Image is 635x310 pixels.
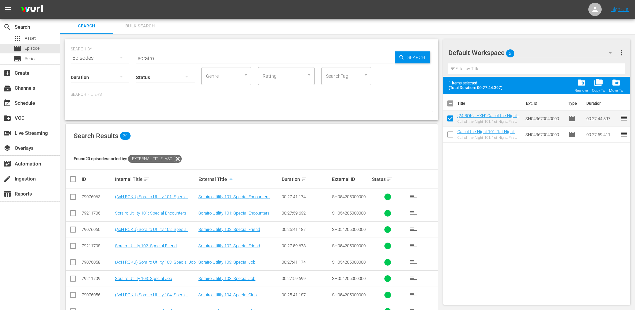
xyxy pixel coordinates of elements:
[25,55,37,62] span: Series
[82,194,113,199] div: 79076063
[332,243,366,248] span: SH054205000000
[128,155,174,163] span: External Title: asc
[582,94,622,113] th: Duration
[332,276,366,281] span: SH054205000000
[144,176,150,182] span: sort
[564,94,582,113] th: Type
[115,243,177,248] a: Sorairo Utility 102: Special Friend
[409,275,417,283] span: playlist_add
[405,205,421,221] button: playlist_add
[584,126,620,142] td: 00:27:59.411
[3,190,11,198] span: Reports
[577,78,586,87] span: folder_delete
[228,176,234,182] span: keyboard_arrow_up
[301,176,307,182] span: sort
[332,227,366,232] span: SH054205000000
[457,94,522,113] th: Title
[198,227,260,232] a: Sorairo Utility 102: Special Friend
[620,130,628,138] span: reorder
[3,160,11,168] span: movie_filter
[13,34,21,42] span: Asset
[592,88,605,93] div: Copy To
[64,22,109,30] span: Search
[115,260,196,265] a: (AxH ROKU) Sorairo Utility 103: Special Job
[3,175,11,183] span: create
[198,276,255,281] a: Sorairo Utility 103: Special Job
[609,88,623,93] div: Move To
[3,69,11,77] span: Create
[3,114,11,122] span: VOD
[387,176,393,182] span: sort
[282,175,330,183] div: Duration
[117,22,163,30] span: Bulk Search
[198,211,270,216] a: Sorairo Utility 101: Special Encounters
[405,189,421,205] button: playlist_add
[523,126,565,142] td: SH043670040000
[115,211,186,216] a: Sorairo Utility 101: Special Encounters
[457,113,520,123] a: (24 ROKU AXH) Call of the Night 101: 1st Night: First Flight
[409,258,417,266] span: playlist_add
[282,292,330,297] div: 00:25:41.187
[594,78,603,87] span: folder_copy
[115,276,172,281] a: Sorairo Utility 103: Special Job
[282,243,330,248] div: 00:27:59.678
[332,194,366,199] span: SH054205000000
[590,76,607,95] button: Copy To
[405,222,421,238] button: playlist_add
[71,49,129,67] div: Episodes
[617,49,625,57] span: more_vert
[620,114,628,122] span: reorder
[25,45,40,52] span: Episode
[405,51,430,63] span: Search
[332,211,366,216] span: SH054205000000
[573,76,590,95] span: Remove Item From Workspace
[457,129,518,139] a: Call of the Night 101: 1st Night: First Flight
[25,35,36,42] span: Asset
[449,81,505,85] span: 1 items selected
[198,292,257,297] a: Sorairo Utility 104: Special Club
[74,156,182,161] span: Found 20 episodes sorted by:
[372,175,403,183] div: Status
[448,43,618,62] div: Default Workspace
[82,292,113,297] div: 79076056
[3,84,11,92] span: Channels
[332,260,366,265] span: SH054205000000
[449,85,505,90] span: (Total Duration: 00:27:44.397)
[198,175,280,183] div: External Title
[82,211,113,216] div: 79211706
[282,194,330,199] div: 00:27:41.174
[115,292,190,302] a: (AxH ROKU) Sorairo Utility 104: Special Club
[568,114,576,122] span: movie
[611,7,629,12] a: Sign Out
[198,194,270,199] a: Sorairo Utility 101: Special Encounters
[332,177,370,182] div: External ID
[82,243,113,248] div: 79211708
[282,227,330,232] div: 00:25:41.187
[457,119,520,124] div: Call of the Night 101: 1st Night: First Flight
[71,92,433,97] p: Search Filters:
[405,271,421,287] button: playlist_add
[82,227,113,232] div: 79076060
[523,110,565,126] td: SH043670040000
[590,76,607,95] span: Copy Item To Workspace
[409,291,417,299] span: playlist_add
[82,260,113,265] div: 79076058
[115,175,196,183] div: Internal Title
[405,238,421,254] button: playlist_add
[198,243,260,248] a: Sorairo Utility 102: Special Friend
[306,72,312,78] button: Open
[607,76,625,95] button: Move To
[332,292,366,297] span: SH054205000000
[522,94,564,113] th: Ext. ID
[617,45,625,61] button: more_vert
[4,5,12,13] span: menu
[568,130,576,138] span: Episode
[405,254,421,270] button: playlist_add
[13,55,21,63] span: Series
[584,110,620,126] td: 00:27:44.397
[82,276,113,281] div: 79211709
[74,132,118,140] span: Search Results
[282,260,330,265] div: 00:27:41.174
[409,193,417,201] span: playlist_add
[409,242,417,250] span: playlist_add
